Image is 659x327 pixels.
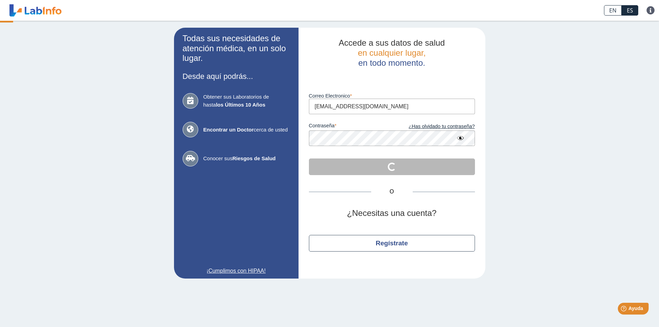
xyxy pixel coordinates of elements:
[392,123,475,130] a: ¿Has olvidado tu contraseña?
[203,127,254,133] b: Encontrar un Doctor
[203,126,290,134] span: cerca de usted
[339,38,445,47] span: Accede a sus datos de salud
[232,155,276,161] b: Riesgos de Salud
[358,48,425,57] span: en cualquier lugar,
[309,93,475,99] label: Correo Electronico
[183,267,290,275] a: ¡Cumplimos con HIPAA!
[216,102,265,108] b: los Últimos 10 Años
[309,235,475,252] button: Regístrate
[371,188,413,196] span: O
[604,5,622,16] a: EN
[358,58,425,67] span: en todo momento.
[622,5,638,16] a: ES
[183,34,290,63] h2: Todas sus necesidades de atención médica, en un solo lugar.
[309,208,475,218] h2: ¿Necesitas una cuenta?
[597,300,651,319] iframe: Help widget launcher
[203,155,290,163] span: Conocer sus
[183,72,290,81] h3: Desde aquí podrás...
[309,123,392,130] label: contraseña
[203,93,290,109] span: Obtener sus Laboratorios de hasta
